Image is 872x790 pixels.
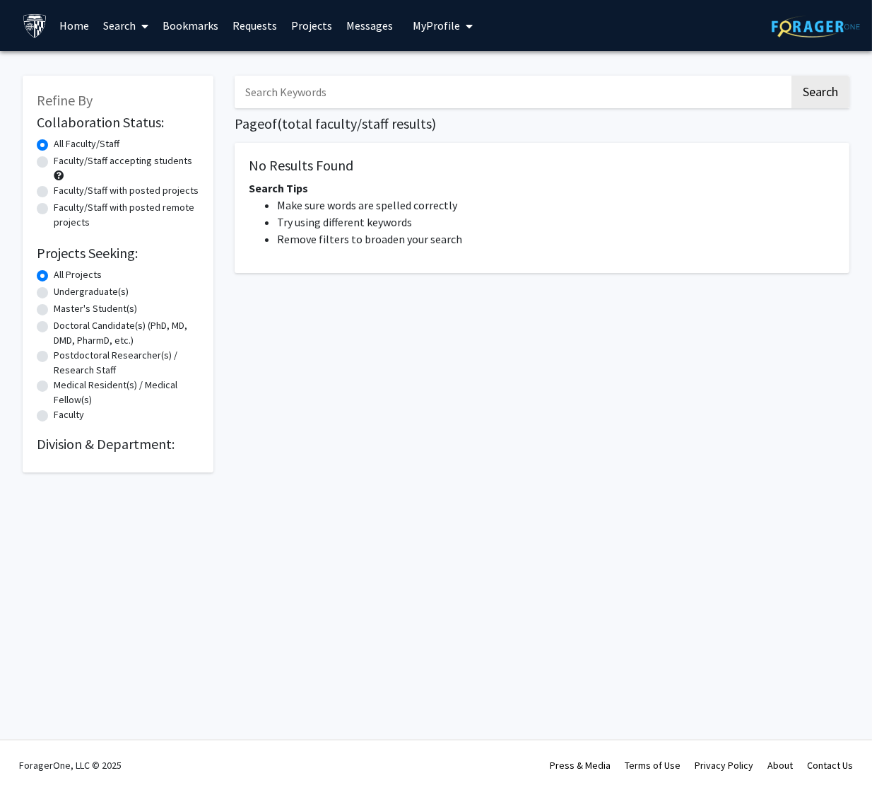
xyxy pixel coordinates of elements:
[625,759,680,772] a: Terms of Use
[23,13,47,38] img: Johns Hopkins University Logo
[772,16,860,37] img: ForagerOne Logo
[54,318,199,348] label: Doctoral Candidate(s) (PhD, MD, DMD, PharmD, etc.)
[54,301,137,316] label: Master's Student(s)
[235,287,849,320] nav: Page navigation
[249,181,308,195] span: Search Tips
[54,183,199,198] label: Faculty/Staff with posted projects
[37,436,199,453] h2: Division & Department:
[54,407,84,422] label: Faculty
[37,245,199,262] h2: Projects Seeking:
[807,759,853,772] a: Contact Us
[791,76,849,108] button: Search
[54,284,129,299] label: Undergraduate(s)
[37,114,199,131] h2: Collaboration Status:
[53,1,97,50] a: Home
[54,136,119,151] label: All Faculty/Staff
[277,231,835,248] li: Remove filters to broaden your search
[277,197,835,214] li: Make sure words are spelled correctly
[767,759,793,772] a: About
[97,1,156,50] a: Search
[156,1,226,50] a: Bookmarks
[249,157,835,174] h5: No Results Found
[37,91,93,109] span: Refine By
[54,200,199,230] label: Faculty/Staff with posted remote projects
[695,759,753,772] a: Privacy Policy
[54,153,192,168] label: Faculty/Staff accepting students
[413,18,461,33] span: My Profile
[54,378,199,407] label: Medical Resident(s) / Medical Fellow(s)
[285,1,340,50] a: Projects
[11,726,60,779] iframe: Chat
[235,76,789,108] input: Search Keywords
[226,1,285,50] a: Requests
[54,267,102,282] label: All Projects
[54,348,199,378] label: Postdoctoral Researcher(s) / Research Staff
[235,115,849,132] h1: Page of ( total faculty/staff results)
[340,1,401,50] a: Messages
[277,214,835,231] li: Try using different keywords
[19,740,122,790] div: ForagerOne, LLC © 2025
[550,759,611,772] a: Press & Media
